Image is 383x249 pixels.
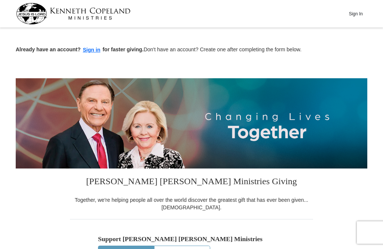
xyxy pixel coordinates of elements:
[70,168,313,196] h3: [PERSON_NAME] [PERSON_NAME] Ministries Giving
[98,235,285,243] h5: Support [PERSON_NAME] [PERSON_NAME] Ministries
[81,46,103,54] button: Sign in
[16,3,131,24] img: kcm-header-logo.svg
[16,46,144,52] strong: Already have an account? for faster giving.
[344,8,367,19] button: Sign In
[70,196,313,211] div: Together, we're helping people all over the world discover the greatest gift that has ever been g...
[16,46,367,54] p: Don't have an account? Create one after completing the form below.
